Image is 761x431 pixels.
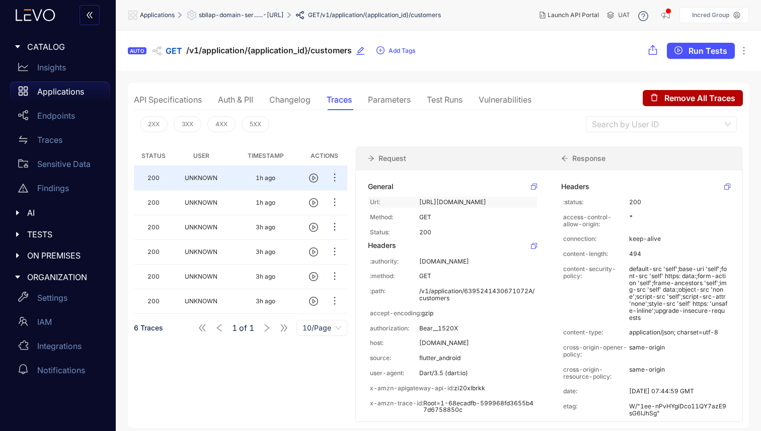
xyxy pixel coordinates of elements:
[367,155,374,162] span: arrow-right
[185,273,217,280] span: UNKNOWN
[256,175,275,182] div: 1h ago
[327,95,352,104] div: Traces
[330,197,340,209] span: ellipsis
[563,388,629,395] p: date:
[370,273,419,280] p: :method:
[10,312,110,336] a: IAM
[370,288,419,302] p: :path:
[356,43,372,59] button: edit
[27,251,102,260] span: ON PREMISES
[10,178,110,202] a: Findings
[256,248,275,255] div: 3h ago
[309,272,318,281] span: play-circle
[256,298,275,305] div: 3h ago
[531,7,607,23] button: Launch API Portal
[309,219,325,235] button: play-circle
[479,95,531,104] div: Vulnerabilities
[629,403,728,417] p: W/"1ee-nPvHYgiDco11QY7azE9sG6lJhSg"
[329,244,340,260] button: ellipsis
[309,247,318,256] span: play-circle
[563,214,629,228] p: access-control-allow-origin:
[302,320,341,335] span: 10/Page
[370,199,419,206] p: Url:
[232,323,254,332] span: of
[419,199,535,206] p: [URL][DOMAIN_NAME]
[14,43,21,50] span: caret-right
[629,199,728,206] p: 200
[10,130,110,154] a: Traces
[643,90,743,106] button: deleteRemove All Traces
[329,219,340,235] button: ellipsis
[10,57,110,81] a: Insights
[309,195,325,211] button: play-circle
[330,296,340,307] span: ellipsis
[370,325,419,332] p: authorization:
[185,223,217,231] span: UNKNOWN
[329,293,340,309] button: ellipsis
[329,269,340,285] button: ellipsis
[308,12,320,19] span: GET
[629,366,728,380] p: same-origin
[563,199,629,206] p: :status:
[368,95,411,104] div: Parameters
[215,121,227,128] span: 4XX
[667,43,735,59] button: play-circleRun Tests
[370,385,454,392] p: x-amzn-apigateway-api-id:
[134,289,173,314] td: 200
[186,46,352,55] span: /v1/application/{application_id}/customers
[10,336,110,360] a: Integrations
[166,46,182,55] span: GET
[10,154,110,178] a: Sensitive Data
[80,5,100,25] button: double-left
[561,155,568,162] span: arrow-left
[370,370,419,377] p: user-agent:
[309,223,318,232] span: play-circle
[563,250,629,257] p: content-length:
[423,400,535,414] p: Root=1-68ecadfb-599968fd3655b47d6758850c
[185,174,217,182] span: UNKNOWN
[185,297,217,305] span: UNKNOWN
[561,183,589,191] div: Headers
[10,360,110,384] a: Notifications
[207,116,236,132] button: 4XX
[218,95,253,104] div: Auth & PII
[427,95,463,104] div: Test Runs
[256,273,275,280] div: 3h ago
[256,224,275,231] div: 3h ago
[309,244,325,260] button: play-circle
[174,116,201,132] button: 3XX
[329,170,340,186] button: ellipsis
[27,42,102,51] span: CATALOG
[27,273,102,282] span: ORGANIZATION
[320,12,441,19] span: /v1/application/{application_id}/customers
[134,166,173,191] td: 200
[421,310,535,317] p: gzip
[629,266,728,321] p: default-src 'self';base-uri 'self';font-src 'self' https: data:;form-action 'self';frame-ancestor...
[309,269,325,285] button: play-circle
[37,293,67,302] p: Settings
[134,240,173,265] td: 200
[37,159,91,168] p: Sensitive Data
[368,241,396,249] div: Headers
[629,250,728,257] p: 494
[249,323,254,332] span: 1
[134,215,173,240] td: 200
[232,323,237,332] span: 1
[548,12,599,19] span: Launch API Portal
[370,229,419,236] p: Status:
[563,266,629,321] p: content-security-policy:
[368,183,394,191] div: General
[370,214,419,221] p: Method:
[140,116,168,132] button: 2XX
[355,146,549,170] div: Request
[618,12,630,19] span: UAT
[330,222,340,233] span: ellipsis
[37,63,66,72] p: Insights
[134,323,163,332] span: 6 Traces
[6,245,110,266] div: ON PREMISES
[27,208,102,217] span: AI
[14,209,21,216] span: caret-right
[229,146,302,166] th: Timestamp
[419,355,535,362] p: flutter_android
[134,265,173,289] td: 200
